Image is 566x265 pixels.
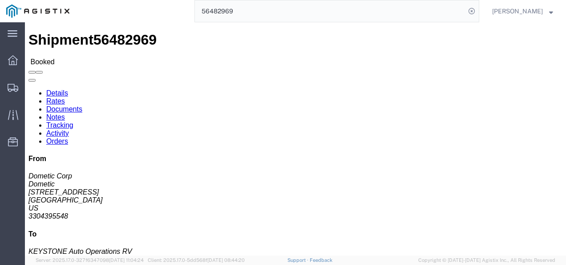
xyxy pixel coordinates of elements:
span: Server: 2025.17.0-327f6347098 [36,257,144,263]
span: Copyright © [DATE]-[DATE] Agistix Inc., All Rights Reserved [418,257,555,264]
a: Support [287,257,310,263]
img: logo [6,4,69,18]
span: [DATE] 11:04:24 [109,257,144,263]
a: Feedback [310,257,332,263]
iframe: FS Legacy Container [25,22,566,256]
span: [DATE] 08:44:20 [207,257,245,263]
span: Client: 2025.17.0-5dd568f [148,257,245,263]
button: [PERSON_NAME] [492,6,554,17]
input: Search for shipment number, reference number [195,0,465,22]
span: Nathan Seeley [492,6,543,16]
